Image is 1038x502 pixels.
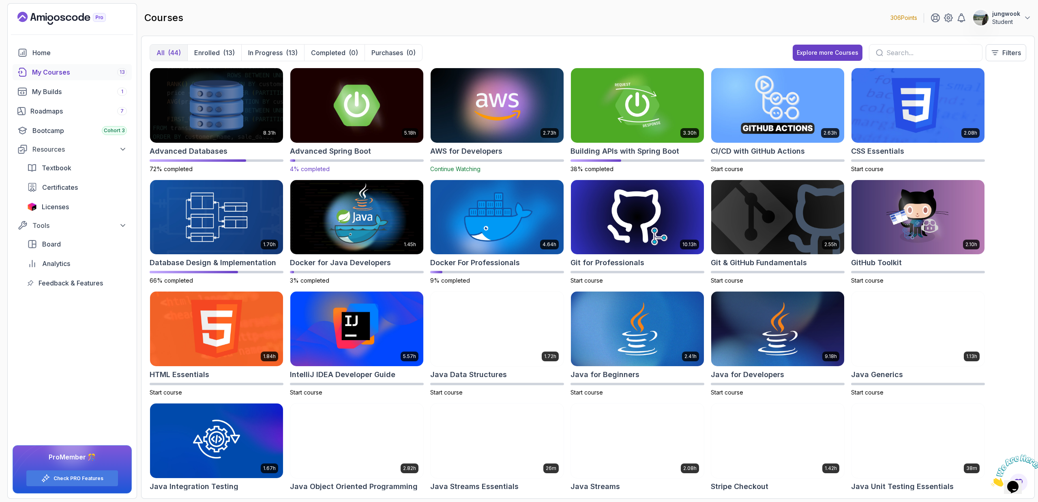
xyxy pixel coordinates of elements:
span: 4% completed [290,165,330,172]
h2: HTML Essentials [150,369,209,380]
p: 8.31h [263,130,276,136]
h2: Git & GitHub Fundamentals [711,257,807,268]
span: Cohort 3 [104,127,125,134]
h2: Java Generics [851,369,903,380]
a: Docker For Professionals card4.64hDocker For Professionals9% completed [430,180,564,285]
a: textbook [22,160,132,176]
img: user profile image [973,10,989,26]
div: (13) [286,48,298,58]
h2: courses [144,11,183,24]
a: certificates [22,179,132,195]
h2: CI/CD with GitHub Actions [711,146,805,157]
span: 9% completed [430,277,470,284]
h2: Java for Beginners [570,369,639,380]
a: Landing page [17,12,124,25]
span: Start course [851,165,884,172]
span: Start course [851,389,884,396]
p: 2.63h [824,130,837,136]
img: HTML Essentials card [150,292,283,366]
a: Check PRO Features [54,475,103,482]
p: 5.57h [403,353,416,360]
h2: IntelliJ IDEA Developer Guide [290,369,395,380]
img: Java Streams card [571,403,704,478]
a: Building APIs with Spring Boot card3.30hBuilding APIs with Spring Boot38% completed [570,68,704,173]
p: 1.84h [263,353,276,360]
span: 66% completed [150,277,193,284]
span: Start course [570,277,603,284]
a: courses [13,64,132,80]
img: Java Object Oriented Programming card [290,403,423,478]
span: 7 [120,108,124,114]
button: Filters [986,44,1026,61]
p: 306 Points [890,14,917,22]
span: Start course [150,389,182,396]
p: 9.18h [825,353,837,360]
h2: CSS Essentials [851,146,904,157]
p: Purchases [371,48,403,58]
img: Java Integration Testing card [150,403,283,478]
button: In Progress(13) [241,45,304,61]
h2: Stripe Checkout [711,481,768,492]
img: GitHub Toolkit card [851,180,984,255]
div: My Courses [32,67,127,77]
h2: AWS for Developers [430,146,502,157]
button: Purchases(0) [365,45,422,61]
div: Tools [32,221,127,230]
p: 2.55h [824,241,837,248]
span: Board [42,239,61,249]
span: Start course [711,389,743,396]
h2: Building APIs with Spring Boot [570,146,679,157]
img: Stripe Checkout card [711,403,844,478]
p: 2.08h [964,130,977,136]
span: Start course [711,277,743,284]
h2: Java Streams [570,481,620,492]
span: Start course [711,165,743,172]
h2: Git for Professionals [570,257,644,268]
div: My Builds [32,87,127,97]
p: 2.82h [403,465,416,472]
p: 3.30h [683,130,697,136]
img: Java Generics card [851,292,984,366]
iframe: chat widget [988,451,1038,490]
p: All [157,48,165,58]
img: Advanced Databases card [150,68,283,143]
span: Continue Watching [430,165,480,172]
p: 1.45h [404,241,416,248]
a: licenses [22,199,132,215]
div: (13) [223,48,235,58]
div: (0) [406,48,416,58]
div: Bootcamp [32,126,127,135]
button: user profile imagejungwookStudent [973,10,1032,26]
p: Filters [1002,48,1021,58]
a: Advanced Databases card8.31hAdvanced Databases72% completed [150,68,283,173]
button: Resources [13,142,132,157]
div: Explore more Courses [797,49,858,57]
a: board [22,236,132,252]
h2: Java Object Oriented Programming [290,481,418,492]
span: Start course [430,389,463,396]
p: Enrolled [194,48,220,58]
img: Java for Beginners card [571,292,704,366]
p: 2.73h [543,130,556,136]
img: Java Unit Testing Essentials card [851,403,984,478]
p: 1.70h [263,241,276,248]
span: Certificates [42,182,78,192]
span: Feedback & Features [39,278,103,288]
p: 2.41h [684,353,697,360]
img: Building APIs with Spring Boot card [571,68,704,143]
span: Start course [570,389,603,396]
a: analytics [22,255,132,272]
img: AWS for Developers card [431,68,564,143]
a: Docker for Java Developers card1.45hDocker for Java Developers3% completed [290,180,424,285]
p: 1.72h [544,353,556,360]
img: jetbrains icon [27,203,37,211]
h2: Docker For Professionals [430,257,520,268]
span: Start course [290,389,322,396]
img: IntelliJ IDEA Developer Guide card [290,292,423,366]
a: AWS for Developers card2.73hAWS for DevelopersContinue Watching [430,68,564,173]
img: CSS Essentials card [851,68,984,143]
h2: Advanced Databases [150,146,227,157]
img: Docker for Java Developers card [290,180,423,255]
span: 3% completed [290,277,329,284]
